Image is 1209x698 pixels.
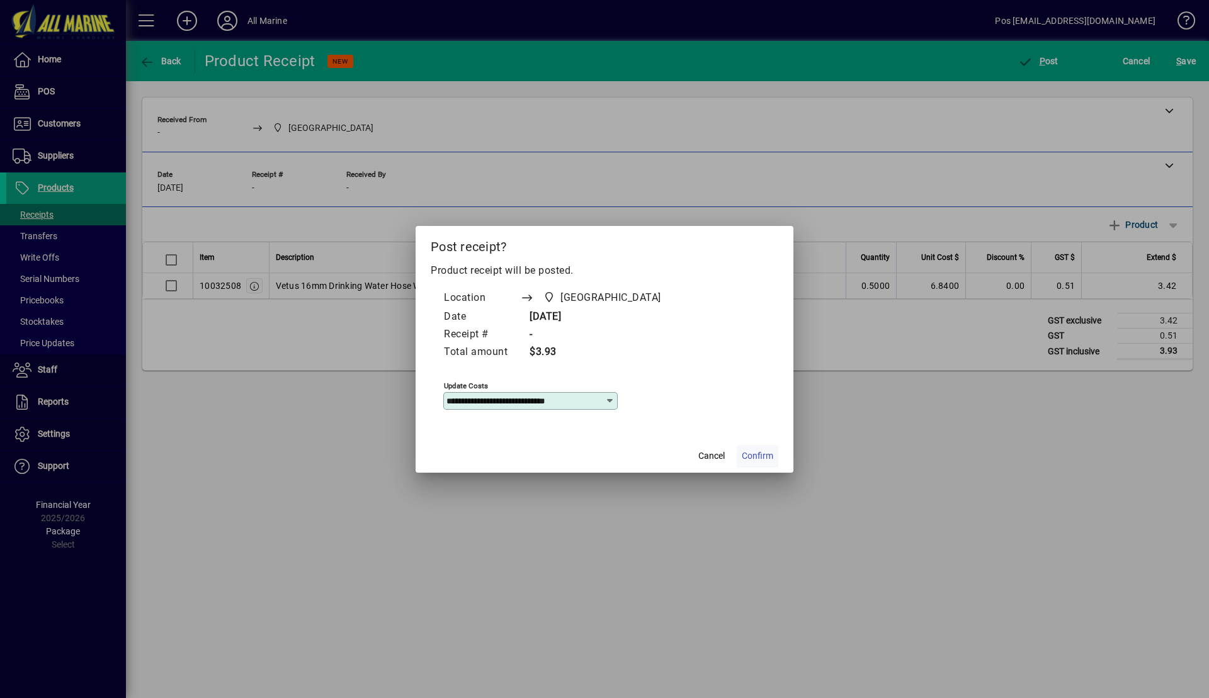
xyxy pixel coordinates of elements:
td: Receipt # [443,326,520,344]
td: Location [443,288,520,308]
span: [GEOGRAPHIC_DATA] [560,290,661,305]
p: Product receipt will be posted. [431,263,778,278]
button: Confirm [737,445,778,468]
td: Total amount [443,344,520,361]
span: Port Road [540,289,666,307]
button: Cancel [691,445,732,468]
td: [DATE] [520,308,685,326]
span: Confirm [742,449,773,463]
td: - [520,326,685,344]
td: $3.93 [520,344,685,361]
h2: Post receipt? [416,226,793,262]
mat-label: Update costs [444,381,488,390]
td: Date [443,308,520,326]
span: Cancel [698,449,725,463]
